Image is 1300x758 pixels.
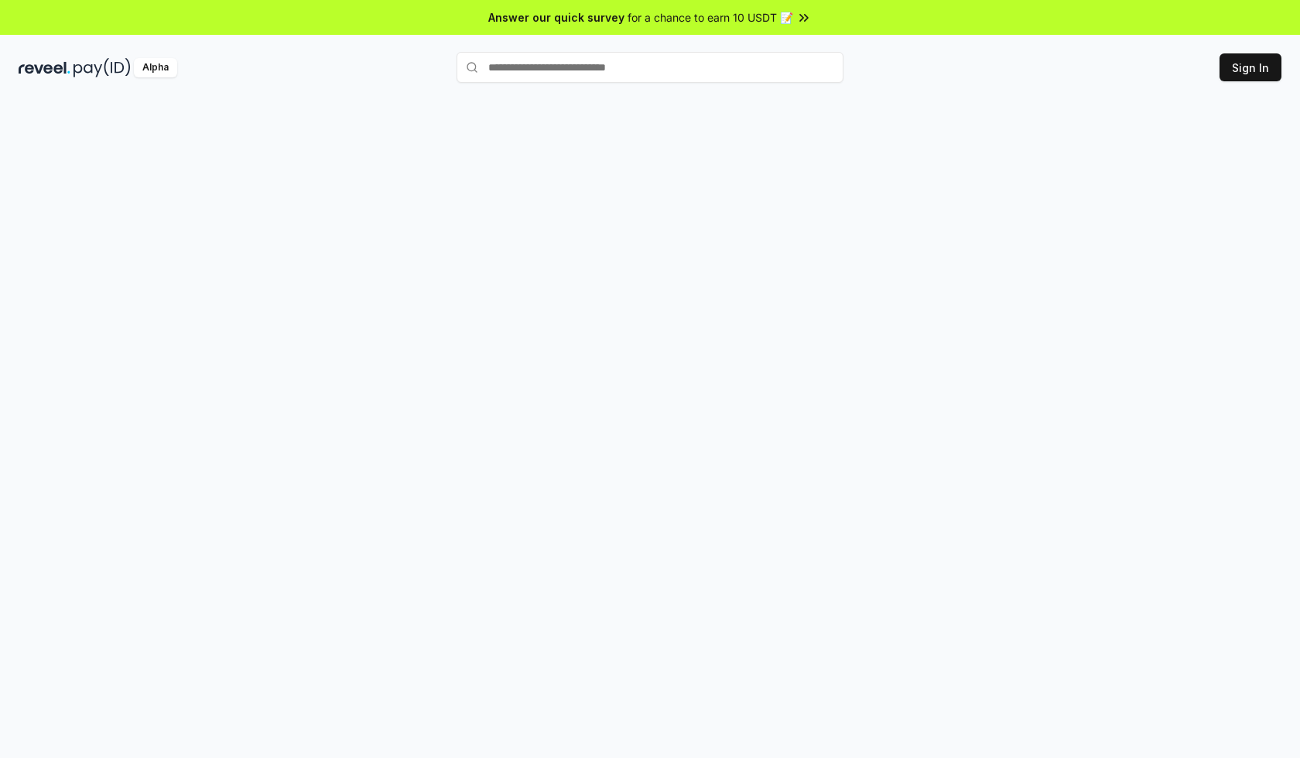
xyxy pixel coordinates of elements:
[74,58,131,77] img: pay_id
[134,58,177,77] div: Alpha
[628,9,793,26] span: for a chance to earn 10 USDT 📝
[19,58,70,77] img: reveel_dark
[1220,53,1281,81] button: Sign In
[488,9,624,26] span: Answer our quick survey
